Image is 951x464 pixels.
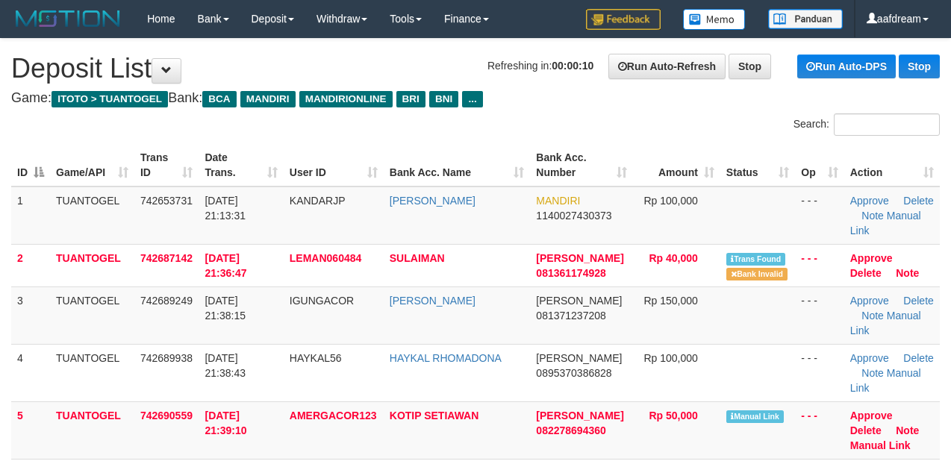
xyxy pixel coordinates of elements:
a: Run Auto-Refresh [608,54,726,79]
span: ... [462,91,482,107]
span: [PERSON_NAME] [536,295,622,307]
span: Copy 082278694360 to clipboard [536,424,605,436]
span: BRI [396,91,425,107]
th: Trans ID: activate to sort column ascending [134,144,199,186]
a: HAYKAL RHOMADONA [390,352,502,364]
span: Rp 50,000 [649,410,697,421]
span: ITOTO > TUANTOGEL [52,91,168,107]
span: KANDARJP [290,195,346,207]
a: Note [861,310,884,322]
td: 5 [11,401,50,459]
span: 742653731 [140,195,193,207]
a: SULAIMAN [390,252,445,264]
a: Delete [850,424,882,436]
strong: 00:00:10 [552,60,593,72]
td: - - - [795,344,844,401]
th: User ID: activate to sort column ascending [284,144,384,186]
span: Copy 081371237208 to clipboard [536,310,605,322]
th: Bank Acc. Number: activate to sort column ascending [530,144,633,186]
th: Op: activate to sort column ascending [795,144,844,186]
td: TUANTOGEL [50,401,134,459]
a: Approve [850,195,889,207]
th: ID: activate to sort column descending [11,144,50,186]
span: [PERSON_NAME] [536,410,623,421]
a: Stop [899,54,940,78]
a: Delete [850,267,882,279]
input: Search: [834,113,940,136]
span: [PERSON_NAME] [536,352,622,364]
span: Rp 150,000 [643,295,697,307]
td: TUANTOGEL [50,244,134,286]
td: 4 [11,344,50,401]
th: Status: activate to sort column ascending [720,144,795,186]
a: Approve [850,410,893,421]
span: Copy 0895370386828 to clipboard [536,367,611,379]
a: Manual Link [850,210,921,236]
td: - - - [795,244,844,286]
span: Copy 1140027430373 to clipboard [536,210,611,222]
span: 742690559 [140,410,193,421]
a: Approve [850,252,893,264]
span: 742687142 [140,252,193,264]
span: Bank is not match [726,268,788,280]
a: Run Auto-DPS [797,54,896,78]
td: TUANTOGEL [50,286,134,344]
span: BCA [202,91,236,107]
span: 742689249 [140,295,193,307]
th: Action: activate to sort column ascending [844,144,940,186]
td: 3 [11,286,50,344]
img: MOTION_logo.png [11,7,125,30]
a: [PERSON_NAME] [390,195,475,207]
span: Rp 100,000 [643,352,697,364]
a: Delete [903,295,933,307]
td: TUANTOGEL [50,344,134,401]
a: Manual Link [850,439,911,451]
img: Button%20Memo.svg [683,9,746,30]
th: Game/API: activate to sort column ascending [50,144,134,186]
span: HAYKAL56 [290,352,342,364]
a: Delete [903,195,933,207]
td: - - - [795,401,844,459]
td: - - - [795,186,844,245]
span: BNI [429,91,458,107]
label: Search: [793,113,940,136]
th: Date Trans.: activate to sort column ascending [199,144,283,186]
a: Manual Link [850,367,921,394]
h1: Deposit List [11,54,940,84]
th: Amount: activate to sort column ascending [633,144,720,186]
span: MANDIRI [240,91,296,107]
span: AMERGACOR123 [290,410,377,421]
span: IGUNGACOR [290,295,354,307]
a: Note [861,210,884,222]
a: [PERSON_NAME] [390,295,475,307]
span: Rp 100,000 [643,195,697,207]
a: Note [861,367,884,379]
span: Copy 081361174928 to clipboard [536,267,605,279]
a: Note [896,267,919,279]
h4: Game: Bank: [11,91,940,106]
span: MANDIRI [536,195,580,207]
td: TUANTOGEL [50,186,134,245]
span: LEMAN060484 [290,252,362,264]
td: 2 [11,244,50,286]
a: Approve [850,352,889,364]
a: Note [896,424,919,436]
a: Stop [729,54,771,79]
td: - - - [795,286,844,344]
span: [DATE] 21:36:47 [205,252,246,279]
span: [DATE] 21:13:31 [205,195,246,222]
span: 742689938 [140,352,193,364]
th: Bank Acc. Name: activate to sort column ascending [384,144,531,186]
a: Manual Link [850,310,921,336]
a: Delete [903,352,933,364]
a: KOTIP SETIAWAN [390,410,479,421]
img: panduan.png [768,9,843,29]
span: Rp 40,000 [649,252,697,264]
td: 1 [11,186,50,245]
img: Feedback.jpg [586,9,661,30]
a: Approve [850,295,889,307]
span: [PERSON_NAME] [536,252,623,264]
span: Manually Linked [726,410,784,423]
span: Refreshing in: [487,60,593,72]
span: [DATE] 21:39:10 [205,410,246,436]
